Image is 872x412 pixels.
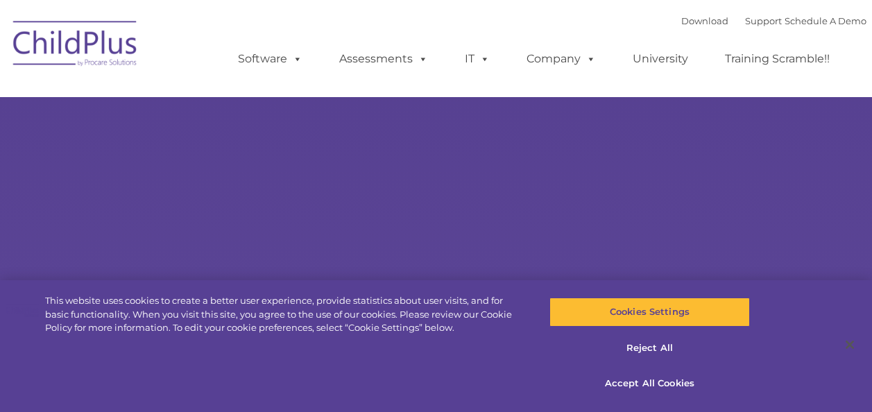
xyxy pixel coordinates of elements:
[45,294,523,335] div: This website uses cookies to create a better user experience, provide statistics about user visit...
[619,45,702,73] a: University
[549,369,750,398] button: Accept All Cookies
[681,15,728,26] a: Download
[745,15,782,26] a: Support
[325,45,442,73] a: Assessments
[451,45,504,73] a: IT
[711,45,844,73] a: Training Scramble!!
[224,45,316,73] a: Software
[681,15,866,26] font: |
[835,329,865,360] button: Close
[549,298,750,327] button: Cookies Settings
[549,334,750,363] button: Reject All
[6,11,145,80] img: ChildPlus by Procare Solutions
[785,15,866,26] a: Schedule A Demo
[513,45,610,73] a: Company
